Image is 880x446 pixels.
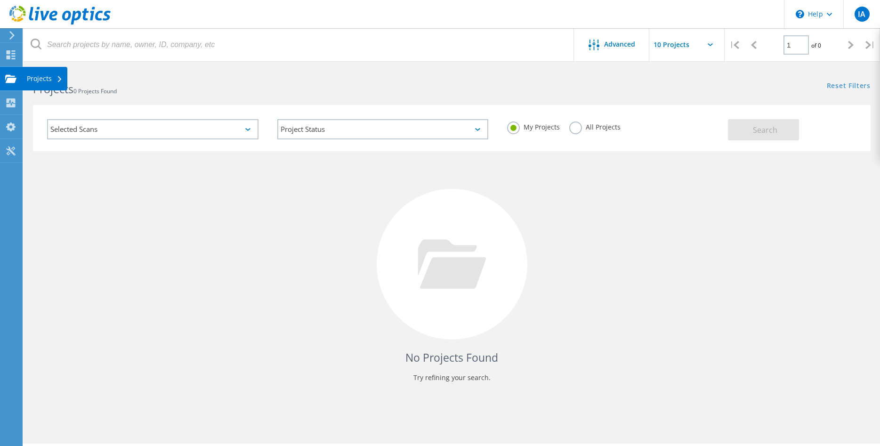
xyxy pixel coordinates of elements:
[277,119,489,139] div: Project Status
[42,370,861,385] p: Try refining your search.
[73,87,117,95] span: 0 Projects Found
[9,20,111,26] a: Live Optics Dashboard
[569,122,621,130] label: All Projects
[811,41,821,49] span: of 0
[507,122,560,130] label: My Projects
[861,28,880,62] div: |
[24,28,574,61] input: Search projects by name, owner, ID, company, etc
[27,75,63,82] div: Projects
[728,119,799,140] button: Search
[47,119,258,139] div: Selected Scans
[858,10,865,18] span: IA
[753,125,777,135] span: Search
[827,82,871,90] a: Reset Filters
[42,350,861,365] h4: No Projects Found
[725,28,744,62] div: |
[796,10,804,18] svg: \n
[604,41,635,48] span: Advanced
